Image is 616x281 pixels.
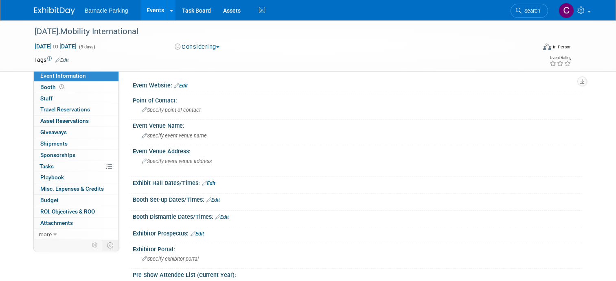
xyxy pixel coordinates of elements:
[52,43,59,50] span: to
[34,82,118,93] a: Booth
[34,206,118,217] a: ROI, Objectives & ROO
[549,56,571,60] div: Event Rating
[40,118,89,124] span: Asset Reservations
[492,42,572,54] div: Event Format
[552,44,572,50] div: In-Person
[39,163,54,170] span: Tasks
[40,84,66,90] span: Booth
[522,8,540,14] span: Search
[206,197,220,203] a: Edit
[40,140,68,147] span: Shipments
[55,57,69,63] a: Edit
[40,185,104,192] span: Misc. Expenses & Credits
[34,138,118,149] a: Shipments
[34,115,118,126] a: Asset Reservations
[34,56,69,64] td: Tags
[34,195,118,206] a: Budget
[133,211,582,221] div: Booth Dismantle Dates/Times:
[34,150,118,161] a: Sponsorships
[34,172,118,183] a: Playbook
[191,231,204,237] a: Edit
[133,269,582,279] div: Pre Show Attendee List (Current Year):
[559,3,574,18] img: Cara Murray
[172,43,223,51] button: Considering
[133,194,582,204] div: Booth Set-up Dates/Times:
[32,24,526,39] div: [DATE].Mobility International
[133,243,582,253] div: Exhibitor Portal:
[40,106,90,113] span: Travel Reservations
[102,240,119,251] td: Toggle Event Tabs
[543,44,551,50] img: Format-Inperson.png
[142,158,212,164] span: Specify event venue address
[40,129,67,135] span: Giveaways
[39,231,52,237] span: more
[133,145,582,155] div: Event Venue Address:
[40,152,75,158] span: Sponsorships
[133,177,582,187] div: Exhibit Hall Dates/Times:
[34,218,118,229] a: Attachments
[40,72,86,79] span: Event Information
[202,181,215,186] a: Edit
[85,7,128,14] span: Barnacle Parking
[133,120,582,130] div: Event Venue Name:
[34,93,118,104] a: Staff
[174,83,188,89] a: Edit
[88,240,102,251] td: Personalize Event Tab Strip
[34,7,75,15] img: ExhibitDay
[142,107,201,113] span: Specify point of contact
[34,43,77,50] span: [DATE] [DATE]
[34,229,118,240] a: more
[133,227,582,238] div: Exhibitor Prospectus:
[34,70,118,81] a: Event Information
[215,214,229,220] a: Edit
[133,79,582,90] div: Event Website:
[40,197,59,203] span: Budget
[58,84,66,90] span: Booth not reserved yet
[34,161,118,172] a: Tasks
[40,208,95,215] span: ROI, Objectives & ROO
[511,4,548,18] a: Search
[34,127,118,138] a: Giveaways
[142,133,207,139] span: Specify event venue name
[34,104,118,115] a: Travel Reservations
[40,220,73,226] span: Attachments
[78,44,95,50] span: (3 days)
[40,95,53,102] span: Staff
[34,183,118,194] a: Misc. Expenses & Credits
[142,256,199,262] span: Specify exhibitor portal
[133,94,582,105] div: Point of Contact:
[40,174,64,181] span: Playbook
